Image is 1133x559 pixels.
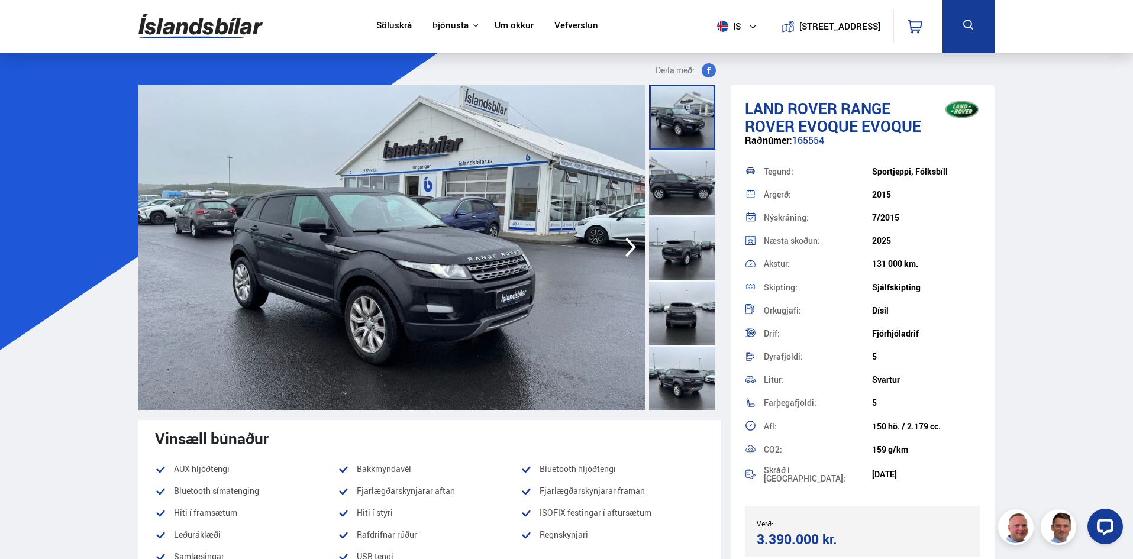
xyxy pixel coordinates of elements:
div: Vinsæll búnaður [155,429,704,447]
div: Litur: [764,376,872,384]
button: [STREET_ADDRESS] [804,21,876,31]
li: Bluetooth símatenging [155,484,338,498]
li: Leðuráklæði [155,528,338,542]
li: Regnskynjari [521,528,703,542]
div: [DATE] [872,470,980,479]
img: brand logo [938,91,986,128]
div: 7/2015 [872,213,980,222]
li: Hiti í framsætum [155,506,338,520]
div: Árgerð: [764,190,872,199]
div: Sjálfskipting [872,283,980,292]
div: 150 hö. / 2.179 cc. [872,422,980,431]
a: [STREET_ADDRESS] [772,9,887,43]
div: 159 g/km [872,445,980,454]
div: 2015 [872,190,980,199]
div: 5 [872,398,980,408]
div: Dyrafjöldi: [764,353,872,361]
span: Land Rover [745,98,837,119]
a: Söluskrá [376,20,412,33]
div: Drif: [764,329,872,338]
div: Farþegafjöldi: [764,399,872,407]
div: Nýskráning: [764,214,872,222]
div: 5 [872,352,980,361]
div: Skipting: [764,283,872,292]
span: Raðnúmer: [745,134,792,147]
iframe: LiveChat chat widget [1078,504,1128,554]
li: Fjarlægðarskynjarar framan [521,484,703,498]
div: Akstur: [764,260,872,268]
div: Skráð í [GEOGRAPHIC_DATA]: [764,466,872,483]
div: Afl: [764,422,872,431]
div: Dísil [872,306,980,315]
div: Verð: [757,519,863,528]
div: 131 000 km. [872,259,980,269]
span: Deila með: [656,63,695,77]
div: CO2: [764,445,872,454]
div: Tegund: [764,167,872,176]
img: 3356880.jpeg [138,85,645,410]
a: Vefverslun [554,20,598,33]
div: 165554 [745,135,981,158]
img: svg+xml;base64,PHN2ZyB4bWxucz0iaHR0cDovL3d3dy53My5vcmcvMjAwMC9zdmciIHdpZHRoPSI1MTIiIGhlaWdodD0iNT... [717,21,728,32]
img: G0Ugv5HjCgRt.svg [138,7,263,46]
img: siFngHWaQ9KaOqBr.png [1000,511,1035,547]
div: 3.390.000 kr. [757,531,859,547]
div: Orkugjafi: [764,306,872,315]
li: Hiti í stýri [338,506,521,520]
li: ISOFIX festingar í aftursætum [521,506,703,520]
div: Fjórhjóladrif [872,329,980,338]
button: is [712,9,766,44]
li: AUX hljóðtengi [155,462,338,476]
div: Svartur [872,375,980,384]
li: Bluetooth hljóðtengi [521,462,703,476]
a: Um okkur [495,20,534,33]
button: Þjónusta [432,20,469,31]
div: Sportjeppi, Fólksbíll [872,167,980,176]
li: Fjarlægðarskynjarar aftan [338,484,521,498]
img: FbJEzSuNWCJXmdc-.webp [1042,511,1078,547]
li: Rafdrifnar rúður [338,528,521,542]
span: Range Rover Evoque EVOQUE [745,98,921,137]
div: 2025 [872,236,980,245]
li: Bakkmyndavél [338,462,521,476]
button: Deila með: [651,63,721,77]
div: Næsta skoðun: [764,237,872,245]
span: is [712,21,742,32]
